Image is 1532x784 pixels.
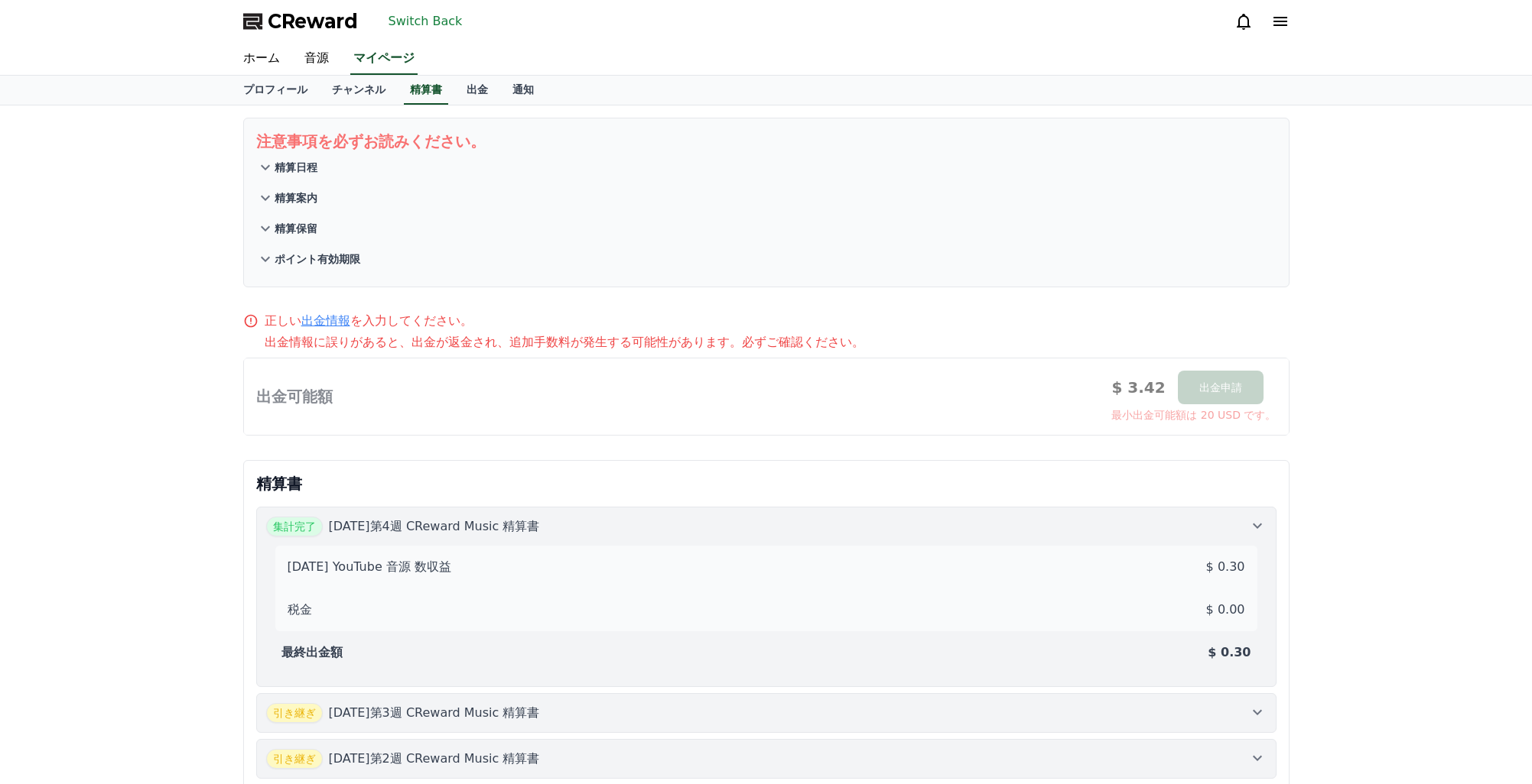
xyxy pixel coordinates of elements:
p: 精算日程 [275,160,317,175]
p: $ 0.30 [1208,643,1251,662]
a: 音源 [292,43,341,75]
a: 精算書 [404,76,448,105]
p: [DATE]第3週 CReward Music 精算書 [329,704,540,722]
p: 注意事項を必ずお読みください。 [256,131,1277,152]
p: 正しい を入力してください。 [265,312,473,330]
button: Switch Back [382,9,469,34]
p: ポイント有効期限 [275,251,360,267]
a: ホーム [231,43,292,75]
p: 税金 [288,601,312,619]
p: 精算案内 [275,190,317,206]
button: 引き継ぎ [DATE]第2週 CReward Music 精算書 [256,739,1277,779]
span: 集計完了 [266,517,323,536]
p: 精算書 [256,473,1277,494]
span: 引き継ぎ [266,703,323,723]
a: チャンネル [320,76,398,105]
button: ポイント有効期限 [256,244,1277,274]
a: 出金情報 [301,313,350,328]
a: CReward [243,9,358,34]
p: 精算保留 [275,221,317,236]
button: 集計完了 [DATE]第4週 CReward Music 精算書 [DATE] YouTube 音源 数収益 $ 0.30 税金 $ 0.00 最終出金額 $ 0.30 [256,507,1277,687]
a: マイページ [350,43,418,75]
button: 引き継ぎ [DATE]第3週 CReward Music 精算書 [256,693,1277,733]
button: 精算保留 [256,213,1277,244]
button: 精算案内 [256,183,1277,213]
a: 通知 [500,76,546,105]
p: 出金情報に誤りがあると、出金が返金され、追加手数料が発生する可能性があります。必ずご確認ください。 [265,333,1290,352]
p: [DATE]第2週 CReward Music 精算書 [329,750,540,768]
span: 引き継ぎ [266,749,323,769]
p: 最終出金額 [281,643,343,662]
button: 精算日程 [256,152,1277,183]
p: $ 0.00 [1206,601,1245,619]
a: 出金 [454,76,500,105]
p: [DATE] YouTube 音源 数収益 [288,558,451,576]
a: プロフィール [231,76,320,105]
span: CReward [268,9,358,34]
p: $ 0.30 [1206,558,1245,576]
p: [DATE]第4週 CReward Music 精算書 [329,517,540,536]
